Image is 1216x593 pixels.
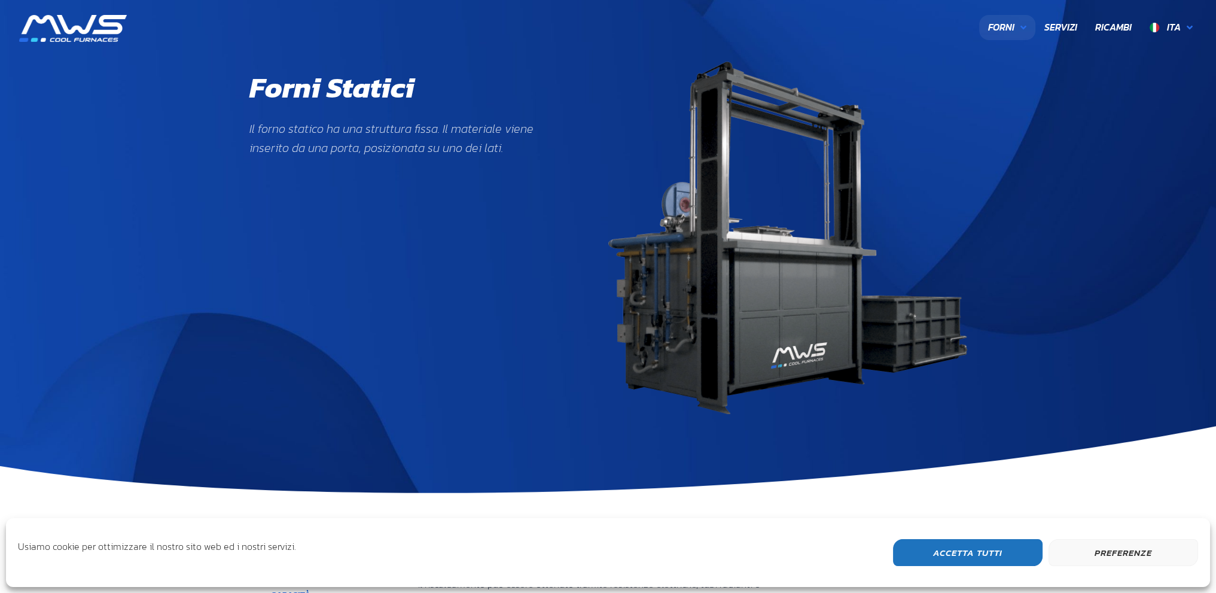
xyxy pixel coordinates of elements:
[249,119,572,157] p: Il forno statico ha una struttura fissa. Il materiale viene inserito da una porta, posizionata su...
[1049,539,1198,566] button: Preferenze
[979,15,1035,40] a: Forni
[1086,15,1141,40] a: Ricambi
[893,539,1043,566] button: Accetta Tutti
[1035,15,1086,40] a: Servizi
[1141,15,1202,40] a: Ita
[18,539,296,563] div: Usiamo cookie per ottimizzare il nostro sito web ed i nostri servizi.
[1095,20,1132,35] span: Ricambi
[608,62,967,414] img: carica-frontale-black
[249,71,415,105] h1: Forni Statici
[1044,20,1077,35] span: Servizi
[1167,20,1181,34] span: Ita
[988,20,1014,35] span: Forni
[19,15,127,42] img: MWS s.r.l.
